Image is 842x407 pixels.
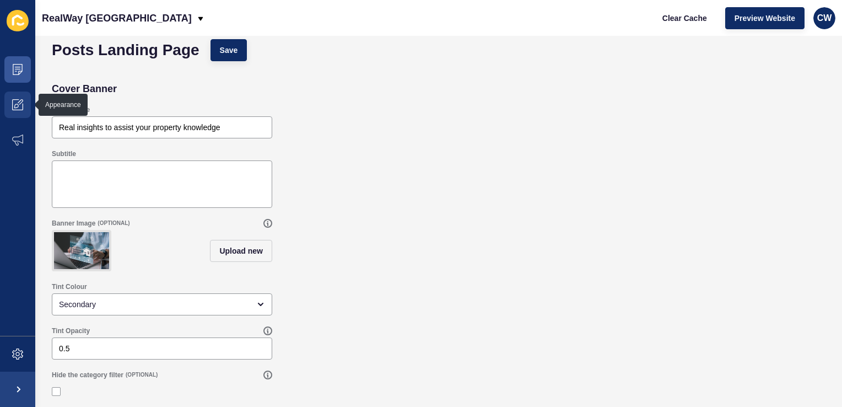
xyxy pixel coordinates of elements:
div: open menu [52,293,272,315]
label: Tint Colour [52,282,87,291]
span: (OPTIONAL) [126,371,158,379]
p: RealWay [GEOGRAPHIC_DATA] [42,4,192,32]
span: (OPTIONAL) [98,219,129,227]
label: Subtitle [52,149,76,158]
label: Hide the category filter [52,371,123,379]
label: Tint Opacity [52,326,90,335]
span: Upload new [219,245,263,256]
img: d766270e28e380f66a6b4311cc5f7867.jpg [54,232,109,269]
button: Clear Cache [653,7,716,29]
span: CW [817,13,832,24]
label: Banner Image [52,219,95,228]
h2: Cover Banner [52,83,117,94]
span: Clear Cache [662,13,707,24]
div: Appearance [45,100,81,109]
button: Preview Website [725,7,805,29]
button: Upload new [210,240,272,262]
h1: Posts Landing Page [52,45,199,56]
span: Save [220,45,238,56]
button: Save [210,39,247,61]
span: Preview Website [735,13,795,24]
